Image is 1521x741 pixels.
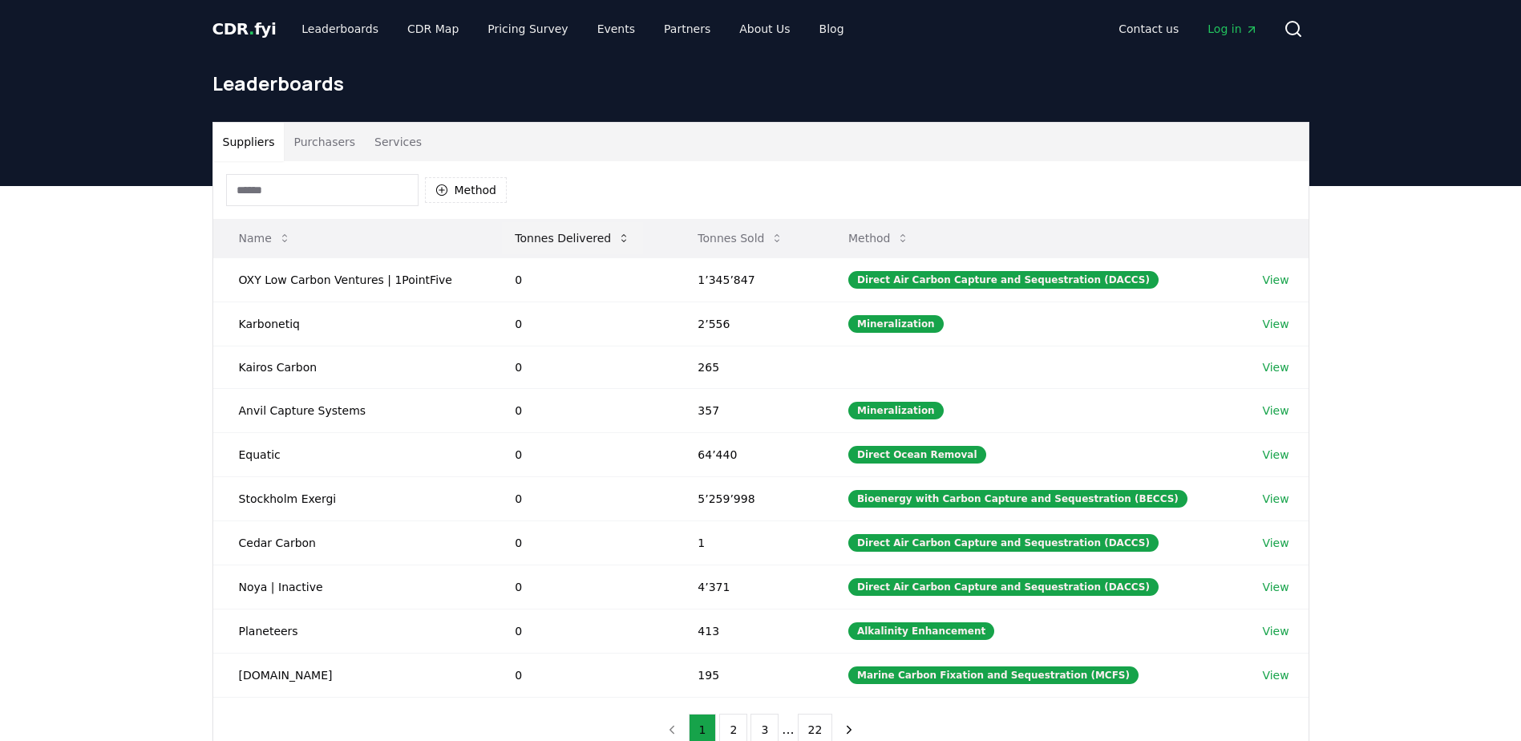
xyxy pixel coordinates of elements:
[726,14,803,43] a: About Us
[394,14,471,43] a: CDR Map
[212,19,277,38] span: CDR fyi
[213,565,490,609] td: Noya | Inactive
[685,222,796,254] button: Tonnes Sold
[672,653,823,697] td: 195
[489,346,672,388] td: 0
[489,476,672,520] td: 0
[672,346,823,388] td: 265
[848,490,1187,508] div: Bioenergy with Carbon Capture and Sequestration (BECCS)
[848,271,1159,289] div: Direct Air Carbon Capture and Sequestration (DACCS)
[1262,403,1288,419] a: View
[226,222,304,254] button: Name
[848,534,1159,552] div: Direct Air Carbon Capture and Sequestration (DACCS)
[212,71,1309,96] h1: Leaderboards
[489,432,672,476] td: 0
[489,520,672,565] td: 0
[1262,359,1288,375] a: View
[1262,667,1288,683] a: View
[848,578,1159,596] div: Direct Air Carbon Capture and Sequestration (DACCS)
[1207,21,1257,37] span: Log in
[213,257,490,302] td: OXY Low Carbon Ventures | 1PointFive
[672,432,823,476] td: 64’440
[782,720,794,739] li: ...
[585,14,648,43] a: Events
[672,520,823,565] td: 1
[425,177,508,203] button: Method
[807,14,857,43] a: Blog
[213,123,285,161] button: Suppliers
[213,653,490,697] td: [DOMAIN_NAME]
[1262,623,1288,639] a: View
[848,666,1139,684] div: Marine Carbon Fixation and Sequestration (MCFS)
[1262,316,1288,332] a: View
[489,257,672,302] td: 0
[502,222,643,254] button: Tonnes Delivered
[1262,579,1288,595] a: View
[848,622,994,640] div: Alkalinity Enhancement
[848,446,986,464] div: Direct Ocean Removal
[213,609,490,653] td: Planeteers
[1106,14,1270,43] nav: Main
[835,222,923,254] button: Method
[213,432,490,476] td: Equatic
[284,123,365,161] button: Purchasers
[672,609,823,653] td: 413
[489,653,672,697] td: 0
[1262,535,1288,551] a: View
[213,520,490,565] td: Cedar Carbon
[651,14,723,43] a: Partners
[365,123,431,161] button: Services
[848,315,944,333] div: Mineralization
[213,476,490,520] td: Stockholm Exergi
[1195,14,1270,43] a: Log in
[672,257,823,302] td: 1’345’847
[489,565,672,609] td: 0
[475,14,580,43] a: Pricing Survey
[672,302,823,346] td: 2’556
[249,19,254,38] span: .
[213,388,490,432] td: Anvil Capture Systems
[1106,14,1191,43] a: Contact us
[848,402,944,419] div: Mineralization
[289,14,391,43] a: Leaderboards
[1262,272,1288,288] a: View
[489,388,672,432] td: 0
[489,609,672,653] td: 0
[212,18,277,40] a: CDR.fyi
[289,14,856,43] nav: Main
[489,302,672,346] td: 0
[213,302,490,346] td: Karbonetiq
[672,565,823,609] td: 4’371
[1262,491,1288,507] a: View
[213,346,490,388] td: Kairos Carbon
[672,476,823,520] td: 5’259’998
[672,388,823,432] td: 357
[1262,447,1288,463] a: View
